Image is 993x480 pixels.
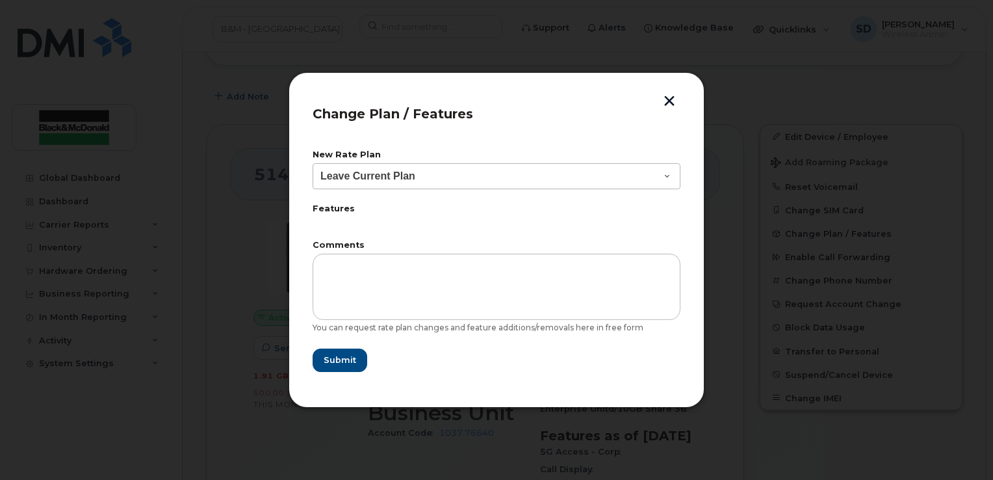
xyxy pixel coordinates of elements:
[313,241,680,250] label: Comments
[313,106,473,122] span: Change Plan / Features
[313,349,367,372] button: Submit
[313,205,680,213] label: Features
[313,151,680,159] label: New Rate Plan
[324,354,356,366] span: Submit
[313,323,680,333] div: You can request rate plan changes and feature additions/removals here in free form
